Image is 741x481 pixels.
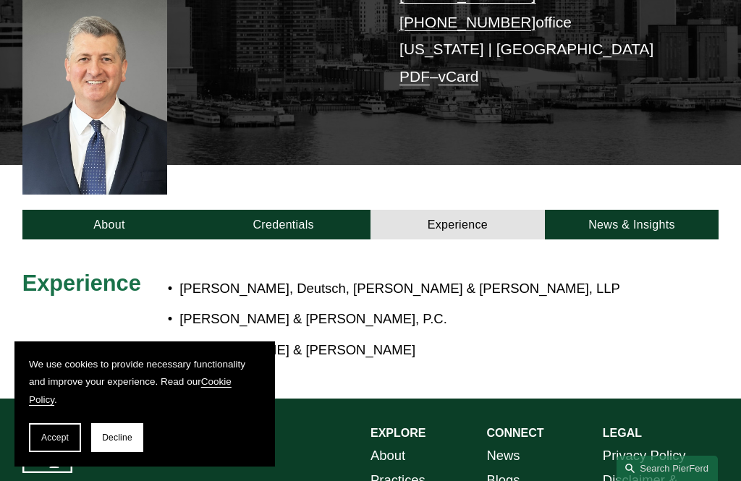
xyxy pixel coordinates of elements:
section: Cookie banner [14,341,275,467]
button: Accept [29,423,81,452]
a: Cookie Policy [29,376,232,404]
a: [PHONE_NUMBER] [399,14,535,30]
span: Accept [41,433,69,443]
a: vCard [439,68,479,85]
a: Credentials [196,210,370,239]
strong: EXPLORE [370,427,425,439]
strong: CONNECT [486,427,543,439]
p: [PERSON_NAME] & [PERSON_NAME] [179,338,632,362]
p: We use cookies to provide necessary functionality and improve your experience. Read our . [29,356,261,409]
a: Search this site [617,456,718,481]
a: Experience [370,210,545,239]
strong: LEGAL [603,427,642,439]
p: [PERSON_NAME], Deutsch, [PERSON_NAME] & [PERSON_NAME], LLP [179,276,632,300]
span: Experience [22,271,141,296]
a: Privacy Policy [603,443,686,467]
button: Decline [91,423,143,452]
p: [PERSON_NAME] & [PERSON_NAME], P.C. [179,307,632,331]
span: Decline [102,433,132,443]
a: News & Insights [545,210,719,239]
a: About [22,210,197,239]
a: About [370,443,405,467]
a: News [486,443,520,467]
a: PDF [399,68,430,85]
